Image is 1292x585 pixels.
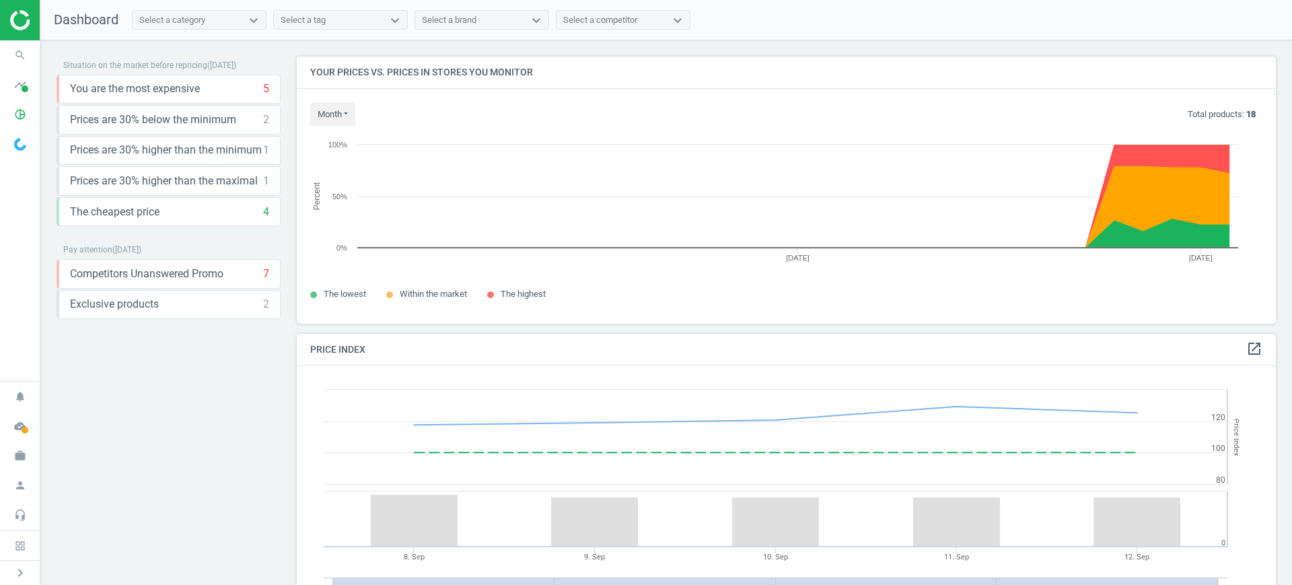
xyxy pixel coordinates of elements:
[328,141,347,149] text: 100%
[1124,553,1149,561] tspan: 12. Sep
[63,61,207,70] span: Situation on the market before repricing
[584,553,605,561] tspan: 9. Sep
[1221,539,1225,547] text: 0
[7,443,33,469] i: work
[310,102,355,127] button: month
[1188,108,1256,121] p: Total products:
[1211,413,1225,422] text: 120
[139,14,205,26] div: Select a category
[944,553,969,561] tspan: 11. Sep
[1246,341,1262,357] i: open_in_new
[501,289,546,299] span: The highest
[112,245,141,254] span: ( [DATE] )
[263,267,269,281] div: 7
[7,384,33,409] i: notifications
[336,244,347,252] text: 0%
[404,553,425,561] tspan: 8. Sep
[281,14,326,26] div: Select a tag
[263,205,269,219] div: 4
[70,297,159,312] span: Exclusive products
[324,289,366,299] span: The lowest
[70,112,236,127] span: Prices are 30% below the minimum
[1232,419,1241,456] tspan: Price Index
[70,81,200,96] span: You are the most expensive
[63,245,112,254] span: Pay attention
[1216,475,1225,485] text: 80
[54,11,118,28] span: Dashboard
[207,61,236,70] span: ( [DATE] )
[12,565,28,581] i: chevron_right
[70,174,258,188] span: Prices are 30% higher than the maximal
[7,72,33,98] i: timeline
[263,174,269,188] div: 1
[14,138,26,151] img: wGWNvw8QSZomAAAAABJRU5ErkJggg==
[563,14,637,26] div: Select a competitor
[263,112,269,127] div: 2
[7,473,33,498] i: person
[263,81,269,96] div: 5
[422,14,476,26] div: Select a brand
[7,42,33,68] i: search
[70,205,159,219] span: The cheapest price
[297,334,1276,366] h4: Price Index
[70,267,223,281] span: Competitors Unanswered Promo
[297,57,1276,88] h4: Your prices vs. prices in stores you monitor
[312,182,322,210] tspan: Percent
[7,413,33,439] i: cloud_done
[1246,341,1262,358] a: open_in_new
[332,193,347,201] text: 50%
[263,297,269,312] div: 2
[10,10,106,30] img: ajHJNr6hYgQAAAAASUVORK5CYII=
[1211,444,1225,453] text: 100
[400,289,467,299] span: Within the market
[1246,109,1256,119] b: 18
[7,502,33,528] i: headset_mic
[763,553,788,561] tspan: 10. Sep
[786,254,810,262] tspan: [DATE]
[70,143,262,158] span: Prices are 30% higher than the minimum
[263,143,269,158] div: 1
[3,564,37,582] button: chevron_right
[7,102,33,127] i: pie_chart_outlined
[1189,254,1213,262] tspan: [DATE]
